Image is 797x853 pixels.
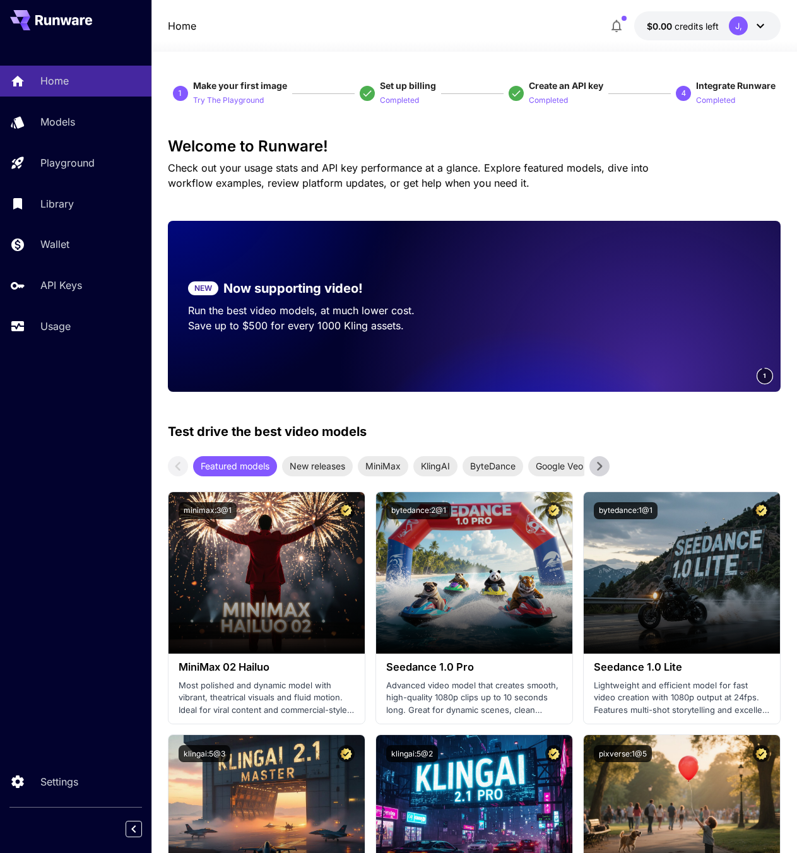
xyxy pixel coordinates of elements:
span: Google Veo [528,459,591,473]
button: Certified Model – Vetted for best performance and includes a commercial license. [753,745,770,762]
div: $0.00 [647,20,719,33]
span: Set up billing [380,80,436,91]
button: bytedance:1@1 [594,502,658,519]
button: Certified Model – Vetted for best performance and includes a commercial license. [338,745,355,762]
button: Completed [529,92,568,107]
p: 4 [682,88,686,99]
img: alt [376,492,572,654]
p: Lightweight and efficient model for fast video creation with 1080p output at 24fps. Features mult... [594,679,770,717]
div: ByteDance [463,456,523,476]
span: New releases [282,459,353,473]
div: J, [729,16,748,35]
div: Google Veo [528,456,591,476]
button: bytedance:2@1 [386,502,451,519]
h3: Welcome to Runware! [168,138,781,155]
p: Now supporting video! [223,279,363,298]
span: MiniMax [358,459,408,473]
p: Run the best video models, at much lower cost. [188,303,454,318]
p: Models [40,114,75,129]
button: Certified Model – Vetted for best performance and includes a commercial license. [545,502,562,519]
button: Collapse sidebar [126,821,142,837]
div: New releases [282,456,353,476]
h3: Seedance 1.0 Pro [386,661,562,673]
div: Collapse sidebar [135,818,151,840]
p: Save up to $500 for every 1000 Kling assets. [188,318,454,333]
button: Certified Model – Vetted for best performance and includes a commercial license. [545,745,562,762]
p: Most polished and dynamic model with vibrant, theatrical visuals and fluid motion. Ideal for vira... [179,679,355,717]
img: alt [584,492,780,654]
button: klingai:5@2 [386,745,438,762]
p: Home [40,73,69,88]
p: Settings [40,774,78,789]
button: Try The Playground [193,92,264,107]
a: Home [168,18,196,33]
button: Certified Model – Vetted for best performance and includes a commercial license. [338,502,355,519]
span: Create an API key [529,80,603,91]
p: Advanced video model that creates smooth, high-quality 1080p clips up to 10 seconds long. Great f... [386,679,562,717]
button: minimax:3@1 [179,502,237,519]
button: klingai:5@3 [179,745,230,762]
span: Check out your usage stats and API key performance at a glance. Explore featured models, dive int... [168,162,649,189]
span: 1 [763,371,767,380]
span: KlingAI [413,459,458,473]
h3: MiniMax 02 Hailuo [179,661,355,673]
img: alt [168,492,365,654]
p: Completed [529,95,568,107]
button: Completed [696,92,735,107]
p: 1 [178,88,182,99]
p: Completed [380,95,419,107]
button: $0.00J, [634,11,781,40]
p: Wallet [40,237,69,252]
div: MiniMax [358,456,408,476]
p: Library [40,196,74,211]
p: Usage [40,319,71,334]
span: ByteDance [463,459,523,473]
p: Playground [40,155,95,170]
span: credits left [675,21,719,32]
span: Make your first image [193,80,287,91]
p: Completed [696,95,735,107]
div: Featured models [193,456,277,476]
nav: breadcrumb [168,18,196,33]
p: Try The Playground [193,95,264,107]
p: API Keys [40,278,82,293]
span: Integrate Runware [696,80,776,91]
p: Test drive the best video models [168,422,367,441]
button: Completed [380,92,419,107]
div: KlingAI [413,456,458,476]
h3: Seedance 1.0 Lite [594,661,770,673]
p: NEW [194,283,212,294]
span: Featured models [193,459,277,473]
button: Certified Model – Vetted for best performance and includes a commercial license. [753,502,770,519]
button: pixverse:1@5 [594,745,652,762]
span: $0.00 [647,21,675,32]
